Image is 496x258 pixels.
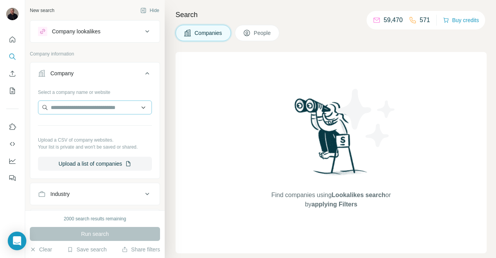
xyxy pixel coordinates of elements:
button: Buy credits [443,15,479,26]
button: Feedback [6,171,19,185]
img: Surfe Illustration - Woman searching with binoculars [291,96,372,183]
span: Companies [195,29,223,37]
div: Open Intercom Messenger [8,232,26,250]
button: Search [6,50,19,64]
button: My lists [6,84,19,98]
button: Share filters [122,246,160,253]
p: 59,470 [384,16,403,25]
span: Find companies using or by [269,190,393,209]
img: Avatar [6,8,19,20]
button: Upload a list of companies [38,157,152,171]
div: Industry [50,190,70,198]
span: applying Filters [312,201,357,208]
button: Quick start [6,33,19,47]
button: Use Surfe on LinkedIn [6,120,19,134]
button: Hide [135,5,165,16]
span: Lookalikes search [332,192,386,198]
p: 571 [420,16,430,25]
div: 2000 search results remaining [64,215,126,222]
button: Company [30,64,160,86]
span: People [254,29,272,37]
button: Company lookalikes [30,22,160,41]
div: Select a company name or website [38,86,152,96]
button: Dashboard [6,154,19,168]
div: New search [30,7,54,14]
button: Clear [30,246,52,253]
p: Company information [30,50,160,57]
h4: Search [176,9,487,20]
button: Enrich CSV [6,67,19,81]
div: Company [50,69,74,77]
p: Upload a CSV of company websites. [38,137,152,144]
button: Industry [30,185,160,203]
button: Use Surfe API [6,137,19,151]
img: Surfe Illustration - Stars [331,83,401,153]
p: Your list is private and won't be saved or shared. [38,144,152,151]
button: Save search [67,246,107,253]
div: Company lookalikes [52,28,100,35]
